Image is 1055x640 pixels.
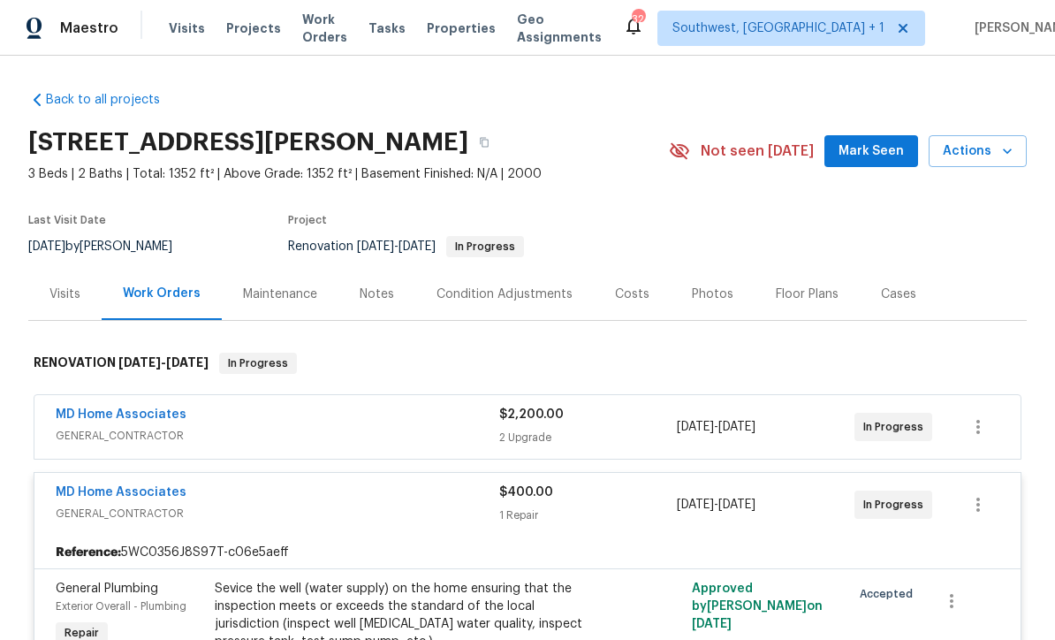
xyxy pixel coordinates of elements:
[221,354,295,372] span: In Progress
[427,19,496,37] span: Properties
[839,141,904,163] span: Mark Seen
[49,286,80,303] div: Visits
[368,22,406,34] span: Tasks
[929,135,1027,168] button: Actions
[499,486,553,499] span: $400.00
[448,241,522,252] span: In Progress
[28,240,65,253] span: [DATE]
[468,126,500,158] button: Copy Address
[677,496,755,514] span: -
[56,583,158,595] span: General Plumbing
[28,165,669,183] span: 3 Beds | 2 Baths | Total: 1352 ft² | Above Grade: 1352 ft² | Basement Finished: N/A | 2000
[718,499,755,511] span: [DATE]
[398,240,436,253] span: [DATE]
[863,418,930,436] span: In Progress
[692,286,733,303] div: Photos
[776,286,839,303] div: Floor Plans
[357,240,436,253] span: -
[34,353,209,374] h6: RENOVATION
[302,11,347,46] span: Work Orders
[943,141,1013,163] span: Actions
[56,408,186,421] a: MD Home Associates
[288,240,524,253] span: Renovation
[499,429,677,446] div: 2 Upgrade
[692,583,823,630] span: Approved by [PERSON_NAME] on
[499,507,677,524] div: 1 Repair
[28,91,198,109] a: Back to all projects
[360,286,394,303] div: Notes
[28,215,106,225] span: Last Visit Date
[692,618,732,630] span: [DATE]
[56,505,499,522] span: GENERAL_CONTRACTOR
[677,499,714,511] span: [DATE]
[863,496,930,514] span: In Progress
[860,585,920,603] span: Accepted
[28,236,194,257] div: by [PERSON_NAME]
[436,286,573,303] div: Condition Adjustments
[881,286,916,303] div: Cases
[34,537,1021,568] div: 5WC0356J8S97T-c06e5aeff
[166,356,209,369] span: [DATE]
[118,356,161,369] span: [DATE]
[517,11,602,46] span: Geo Assignments
[56,486,186,499] a: MD Home Associates
[677,418,755,436] span: -
[28,133,468,151] h2: [STREET_ADDRESS][PERSON_NAME]
[288,215,327,225] span: Project
[701,142,814,160] span: Not seen [DATE]
[615,286,649,303] div: Costs
[677,421,714,433] span: [DATE]
[56,427,499,445] span: GENERAL_CONTRACTOR
[632,11,644,28] div: 32
[243,286,317,303] div: Maintenance
[56,544,121,561] b: Reference:
[123,285,201,302] div: Work Orders
[672,19,884,37] span: Southwest, [GEOGRAPHIC_DATA] + 1
[718,421,755,433] span: [DATE]
[357,240,394,253] span: [DATE]
[118,356,209,369] span: -
[499,408,564,421] span: $2,200.00
[56,601,186,612] span: Exterior Overall - Plumbing
[226,19,281,37] span: Projects
[28,335,1027,392] div: RENOVATION [DATE]-[DATE]In Progress
[60,19,118,37] span: Maestro
[169,19,205,37] span: Visits
[824,135,918,168] button: Mark Seen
